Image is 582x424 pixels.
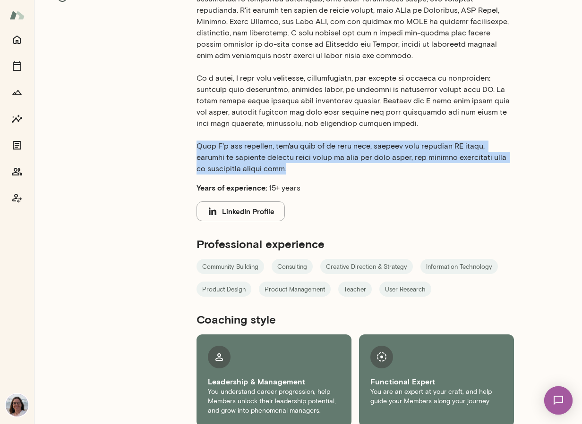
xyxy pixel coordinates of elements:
[370,376,503,387] h6: Functional Expert
[197,285,251,294] span: Product Design
[420,262,498,272] span: Information Technology
[197,262,264,272] span: Community Building
[259,285,331,294] span: Product Management
[8,30,26,49] button: Home
[197,312,514,327] h5: Coaching style
[208,376,340,387] h6: Leadership & Management
[197,182,514,194] p: 15+ years
[8,57,26,75] button: Sessions
[8,162,26,181] button: Members
[338,285,372,294] span: Teacher
[8,83,26,102] button: Growth Plan
[9,6,25,24] img: Mento
[379,285,431,294] span: User Research
[320,262,413,272] span: Creative Direction & Strategy
[6,394,28,416] img: Renate Stoiber
[370,387,503,406] p: You are an expert at your craft, and help guide your Members along your journey.
[208,387,340,416] p: You understand career progression, help Members unlock their leadership potential, and grow into ...
[197,201,285,221] button: LinkedIn Profile
[197,183,267,192] b: Years of experience:
[197,236,514,251] h5: Professional experience
[272,262,313,272] span: Consulting
[8,109,26,128] button: Insights
[8,136,26,155] button: Documents
[8,189,26,208] button: Coach app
